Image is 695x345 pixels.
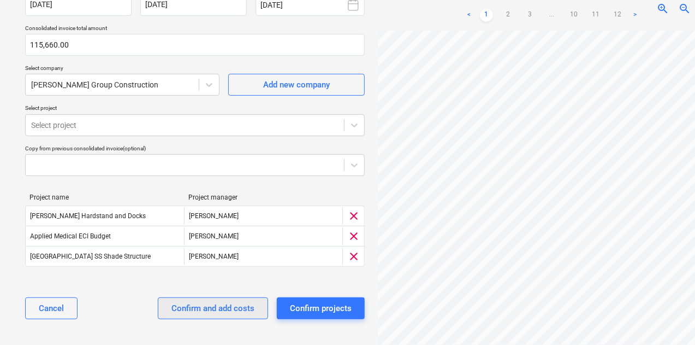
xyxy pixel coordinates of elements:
button: Confirm projects [277,297,365,319]
a: Previous page [462,9,476,22]
div: Project name [29,194,180,201]
div: Confirm projects [290,301,352,315]
a: Page 2 [502,9,515,22]
a: Page 1 is your current page [480,9,493,22]
div: Project manager [188,194,338,201]
div: [PERSON_NAME] [184,207,342,225]
p: Select company [25,65,219,74]
button: Confirm and add costs [158,297,268,319]
div: Add new company [263,78,330,92]
div: [PERSON_NAME] [184,227,342,245]
div: Applied Medical ECI Budget [30,232,111,240]
a: Page 11 [589,9,602,22]
div: Confirm and add costs [171,301,254,315]
div: Copy from previous consolidated invoice (optional) [25,145,365,152]
span: clear [347,230,360,243]
span: zoom_out [678,2,691,15]
a: Page 10 [567,9,580,22]
a: Page 12 [611,9,624,22]
input: Consolidated invoice total amount [25,34,365,56]
div: [PERSON_NAME] Hardstand and Docks [30,212,146,220]
span: clear [347,209,360,223]
button: Cancel [25,297,78,319]
div: [GEOGRAPHIC_DATA] SS Shade Structure [30,253,151,260]
div: Cancel [39,301,64,315]
a: Page 3 [524,9,537,22]
span: zoom_in [656,2,669,15]
a: ... [545,9,559,22]
div: [PERSON_NAME] [184,248,342,265]
button: Add new company [228,74,365,96]
span: clear [347,250,360,263]
p: Select project [25,104,365,114]
a: Next page [628,9,641,22]
p: Consolidated invoice total amount [25,25,365,34]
